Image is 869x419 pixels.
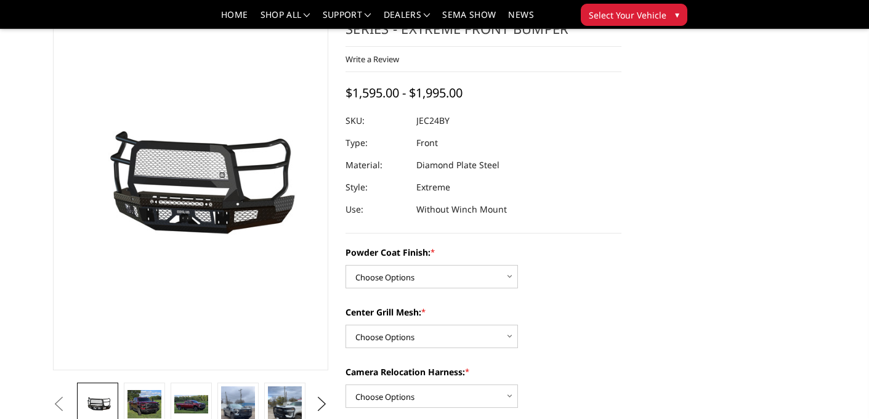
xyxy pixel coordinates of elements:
[416,154,499,176] dd: Diamond Plate Steel
[346,198,407,221] dt: Use:
[53,1,329,370] a: 2024-2025 Chevrolet 2500-3500 - FT Series - Extreme Front Bumper
[346,54,399,65] a: Write a Review
[675,8,679,21] span: ▾
[127,390,161,418] img: 2024-2025 Chevrolet 2500-3500 - FT Series - Extreme Front Bumper
[416,198,507,221] dd: Without Winch Mount
[313,395,331,413] button: Next
[416,132,438,154] dd: Front
[346,246,621,259] label: Powder Coat Finish:
[508,10,533,28] a: News
[346,306,621,319] label: Center Grill Mesh:
[346,132,407,154] dt: Type:
[416,110,450,132] dd: JEC24BY
[384,10,430,28] a: Dealers
[50,395,68,413] button: Previous
[346,365,621,378] label: Camera Relocation Harness:
[581,4,687,26] button: Select Your Vehicle
[589,9,666,22] span: Select Your Vehicle
[323,10,371,28] a: Support
[346,176,407,198] dt: Style:
[174,395,208,413] img: 2024-2025 Chevrolet 2500-3500 - FT Series - Extreme Front Bumper
[346,110,407,132] dt: SKU:
[346,154,407,176] dt: Material:
[261,10,310,28] a: shop all
[346,84,463,101] span: $1,595.00 - $1,995.00
[442,10,496,28] a: SEMA Show
[416,176,450,198] dd: Extreme
[221,10,248,28] a: Home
